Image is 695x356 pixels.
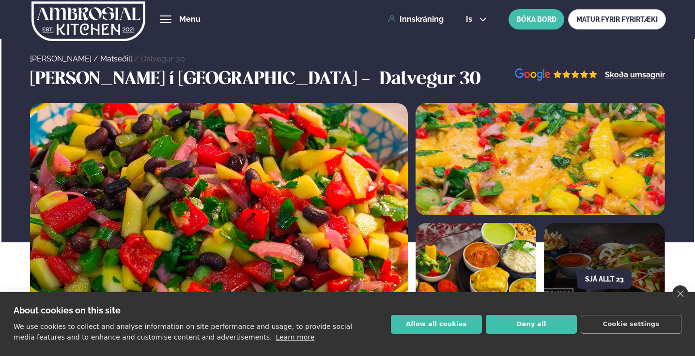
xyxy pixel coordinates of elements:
[581,315,681,334] button: Cookie settings
[466,15,475,23] span: is
[31,1,146,41] img: logo
[515,68,598,81] img: image alt
[30,103,408,335] img: image alt
[568,9,666,30] a: MATUR FYRIR FYRIRTÆKI
[30,54,92,63] a: [PERSON_NAME]
[141,54,185,63] a: Dalvegur 30
[100,54,132,63] a: Matseðill
[486,315,577,334] button: Deny all
[380,68,480,91] h3: Dalvegur 30
[276,333,314,341] a: Learn more
[14,323,352,341] p: We use cookies to collect and analyse information on site performance and usage, to provide socia...
[416,103,665,215] img: image alt
[160,14,171,25] button: hamburger
[134,54,141,63] span: /
[388,15,444,24] a: Innskráning
[30,68,375,91] h3: [PERSON_NAME] í [GEOGRAPHIC_DATA] -
[509,9,564,30] button: BÓKA BORÐ
[605,71,665,79] a: Skoða umsagnir
[93,54,100,63] span: /
[14,305,121,315] strong: About cookies on this site
[391,315,482,334] button: Allow all cookies
[416,223,536,335] img: image alt
[577,269,632,289] button: Sjá allt 23
[458,15,494,23] button: is
[672,285,688,302] a: close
